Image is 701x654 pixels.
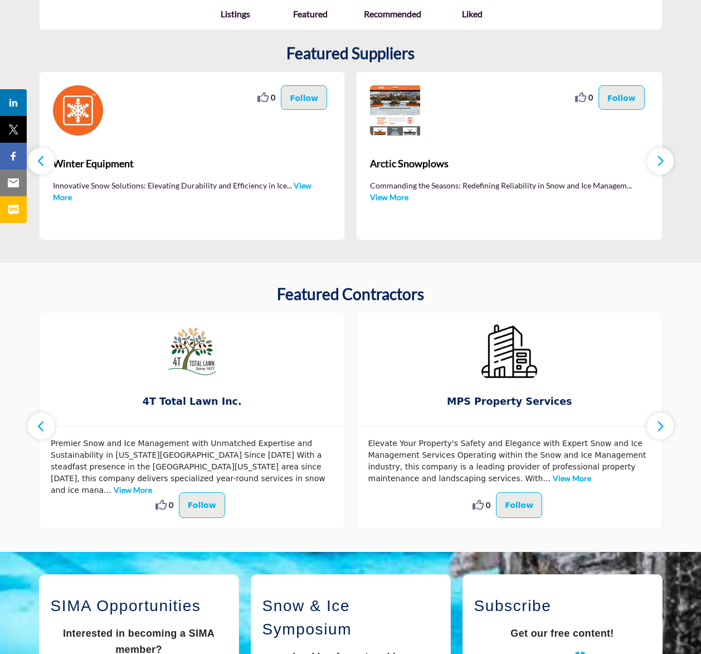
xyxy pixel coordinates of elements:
[553,473,591,483] a: View More
[290,91,318,104] p: Follow
[370,85,420,135] img: Arctic Snowplows
[374,394,646,409] span: MPS Property Services
[370,192,408,202] a: View More
[370,180,649,202] p: Commanding the Seasons: Redefining Reliability in Snow and Ice Managem
[496,492,542,518] button: Follow
[474,594,651,618] h2: Subscribe
[505,498,533,512] p: Follow
[287,181,292,190] span: ...
[598,85,645,110] button: Follow
[607,91,636,104] p: Follow
[40,387,345,416] a: 4T Total Lawn Inc.
[104,486,111,495] span: ...
[286,44,415,63] h2: Featured Suppliers
[53,156,332,171] span: Winter Equipment
[543,474,550,483] span: ...
[370,149,649,179] a: Arctic Snowplows
[281,85,327,110] button: Follow
[114,485,152,495] a: View More
[51,594,227,618] h2: SIMA Opportunities
[53,149,332,179] a: Winter Equipment
[486,499,490,511] span: 0
[277,285,424,304] h2: Featured Contractors
[457,7,488,21] div: Liked
[53,85,103,135] img: Winter Equipment
[588,91,593,103] span: 0
[364,7,421,21] div: Recommended
[271,91,275,103] span: 0
[368,438,651,485] p: Elevate Your Property's Safety and Elegance with Expert Snow and Ice Management Services Operatin...
[357,387,663,416] a: MPS Property Services
[51,438,334,496] p: Premier Snow and Ice Management with Unmatched Expertise and Sustainability in [US_STATE][GEOGRAP...
[510,628,614,639] strong: Get our free content!
[188,498,216,512] p: Follow
[53,180,332,202] p: Innovative Snow Solutions: Elevating Durability and Efficiency in Ice
[627,181,632,190] span: ...
[56,394,328,409] span: 4T Total Lawn Inc.
[164,323,220,379] img: 4T Total Lawn Inc.
[374,387,646,416] b: MPS Property Services
[169,499,173,511] span: 0
[293,7,328,21] div: Featured
[56,387,328,416] b: 4T Total Lawn Inc.
[213,7,257,21] div: Listings
[481,323,537,379] img: MPS Property Services
[262,594,439,641] h2: Snow & Ice Symposium
[179,492,225,518] button: Follow
[370,156,649,171] span: Arctic Snowplows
